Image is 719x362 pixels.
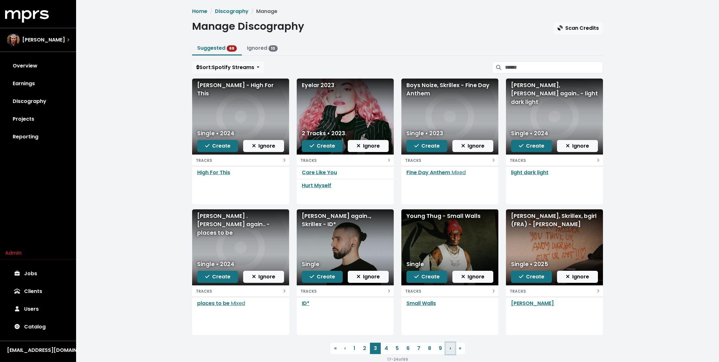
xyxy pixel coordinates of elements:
[5,75,71,92] a: Earnings
[506,285,603,297] button: TRACKS
[505,61,603,73] input: Search suggested projects
[461,273,484,280] span: Ignore
[192,155,289,166] button: TRACKS
[452,140,493,152] button: Ignore
[348,140,389,152] button: Ignore
[197,81,284,98] div: [PERSON_NAME] - High For This
[370,343,381,354] a: 3
[357,273,380,280] span: Ignore
[381,343,392,354] a: 4
[557,140,598,152] button: Ignore
[197,44,237,52] a: Suggested 69
[511,300,554,307] a: [PERSON_NAME]
[359,343,370,354] a: 2
[5,283,71,300] a: Clients
[197,271,238,283] button: Create
[424,343,435,354] a: 8
[414,273,440,280] span: Create
[192,8,603,15] nav: breadcrumb
[205,142,230,149] span: Create
[450,345,451,352] span: ›
[302,271,343,283] button: Create
[511,212,598,229] div: [PERSON_NAME], Skrillex, bgirl (FRA) - [PERSON_NAME]
[511,81,598,106] div: [PERSON_NAME], [PERSON_NAME] again.. - light dark light
[506,155,603,166] button: TRACKS
[406,271,447,283] button: Create
[231,300,245,307] span: Mixed
[451,169,466,176] span: Mixed
[297,285,394,297] button: TRACKS
[302,212,389,229] div: [PERSON_NAME] again.., Skrillex - ID*
[302,81,389,89] div: Eyelar 2023
[302,169,337,176] a: Care Like You
[406,212,493,220] div: Young Thug - Small Walls
[297,155,394,166] button: TRACKS
[5,110,71,128] a: Projects
[558,24,599,32] span: Scan Credits
[205,273,230,280] span: Create
[392,343,403,354] a: 5
[227,45,237,52] span: 69
[301,158,317,163] small: TRACKS
[519,273,544,280] span: Create
[5,12,49,20] a: mprs logo
[197,300,245,307] a: places to be Mixed
[519,142,544,149] span: Create
[5,318,71,336] a: Catalog
[301,289,317,294] small: TRACKS
[387,357,408,362] small: 17 - 24 of 69
[243,140,284,152] button: Ignore
[511,169,548,176] a: light dark light
[406,140,447,152] button: Create
[247,44,278,52] a: Ignored 10
[7,346,69,354] div: [EMAIL_ADDRESS][DOMAIN_NAME]
[5,265,71,283] a: Jobs
[310,273,335,280] span: Create
[414,142,440,149] span: Create
[7,34,20,46] img: The selected account / producer
[5,128,71,146] a: Reporting
[197,260,234,268] div: Single • 2024
[252,142,275,149] span: Ignore
[406,300,436,307] a: Small Walls
[5,300,71,318] a: Users
[249,8,277,15] li: Manage
[310,142,335,149] span: Create
[243,271,284,283] button: Ignore
[344,345,346,352] span: ‹
[196,289,212,294] small: TRACKS
[406,169,466,176] a: Fine Day Anthem Mixed
[405,158,421,163] small: TRACKS
[566,273,589,280] span: Ignore
[192,8,207,15] a: Home
[302,182,331,189] a: Hurt Myself
[348,271,389,283] button: Ignore
[511,260,548,268] div: Single • 2025
[192,20,304,32] h1: Manage Discography
[197,212,284,237] div: [PERSON_NAME] .[PERSON_NAME] again.. - places to be
[269,45,278,52] span: 10
[192,61,263,73] button: Sort:Spotify Streams
[554,22,603,34] button: Scan Credits
[252,273,275,280] span: Ignore
[197,129,234,137] div: Single • 2024
[197,169,230,176] a: High For This
[401,285,498,297] button: TRACKS
[413,343,424,354] a: 7
[22,36,65,44] span: [PERSON_NAME]
[302,129,345,137] div: 2 Tracks • 2023
[350,343,359,354] a: 1
[511,129,548,137] div: Single • 2024
[403,343,413,354] a: 6
[435,343,446,354] a: 9
[511,271,552,283] button: Create
[406,81,493,98] div: Boys Noize, Skrillex - Fine Day Anthem
[406,129,443,137] div: Single • 2023
[215,8,249,15] a: Discography
[566,142,589,149] span: Ignore
[510,158,526,163] small: TRACKS
[405,289,421,294] small: TRACKS
[302,140,343,152] button: Create
[459,345,461,352] span: »
[401,155,498,166] button: TRACKS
